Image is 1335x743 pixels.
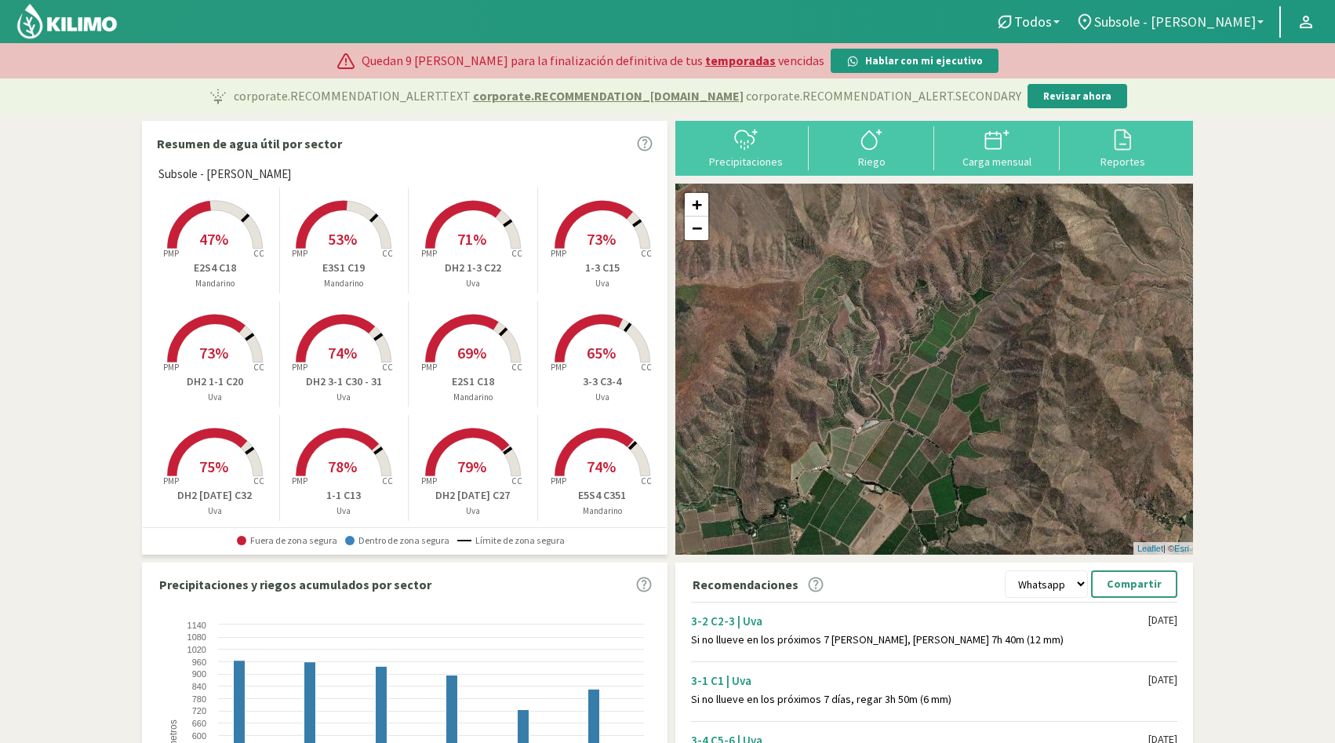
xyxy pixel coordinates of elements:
tspan: PMP [551,475,566,486]
span: 79% [457,457,486,476]
div: Carga mensual [939,156,1055,167]
text: 720 [192,706,206,716]
p: Uva [280,504,409,518]
span: Subsole - [PERSON_NAME] [158,166,291,184]
tspan: CC [383,248,394,259]
div: Riego [813,156,929,167]
tspan: CC [383,475,394,486]
div: 3-1 C1 | Uva [691,673,1148,688]
button: Reportes [1060,126,1185,168]
div: Precipitaciones [688,156,804,167]
tspan: PMP [163,362,179,373]
p: DH2 3-1 C30 - 31 [280,373,409,390]
p: DH2 [DATE] C32 [151,487,279,504]
tspan: PMP [163,248,179,259]
p: Recomendaciones [693,575,798,594]
tspan: PMP [421,475,437,486]
button: Compartir [1091,570,1177,598]
tspan: CC [641,475,652,486]
span: vencidas [778,51,824,70]
p: Mandarino [409,391,537,404]
span: 74% [328,343,357,362]
button: Precipitaciones [683,126,809,168]
tspan: PMP [292,248,307,259]
button: Revisar ahora [1028,84,1127,109]
p: E2S1 C18 [409,373,537,390]
tspan: PMP [421,362,437,373]
tspan: CC [253,362,264,373]
p: 3-3 C3-4 [538,373,667,390]
span: 65% [587,343,616,362]
text: 600 [192,731,206,741]
tspan: PMP [551,362,566,373]
p: Uva [409,504,537,518]
button: Hablar con mi ejecutivo [831,49,999,74]
text: 840 [192,682,206,691]
tspan: CC [253,475,264,486]
div: Reportes [1064,156,1180,167]
tspan: PMP [163,475,179,486]
a: Zoom in [685,193,708,217]
text: 1080 [187,632,206,642]
p: Revisar ahora [1043,89,1111,104]
span: 47% [199,229,228,249]
p: Uva [538,277,667,290]
p: Compartir [1107,575,1162,593]
button: Riego [809,126,934,168]
p: Mandarino [280,277,409,290]
p: DH2 1-3 C22 [409,260,537,276]
tspan: PMP [292,362,307,373]
tspan: CC [511,475,522,486]
button: Carga mensual [934,126,1060,168]
text: 900 [192,669,206,679]
span: corporate.RECOMMENDATION_ALERT.SECONDARY [746,86,1021,105]
p: Uva [409,277,537,290]
tspan: CC [641,362,652,373]
tspan: PMP [292,475,307,486]
text: 780 [192,694,206,704]
text: 660 [192,719,206,728]
tspan: CC [641,248,652,259]
text: 1140 [187,621,206,630]
tspan: CC [511,362,522,373]
span: 71% [457,229,486,249]
a: Leaflet [1137,544,1163,553]
p: Uva [151,504,279,518]
div: Si no llueve en los próximos 7 días, regar 3h 50m (6 mm) [691,693,1148,706]
span: Subsole - [PERSON_NAME] [1094,13,1256,30]
a: Esri [1174,544,1189,553]
p: Uva [538,391,667,404]
p: DH2 1-1 C20 [151,373,279,390]
span: Fuera de zona segura [237,535,337,546]
span: temporadas [705,51,776,70]
p: Mandarino [538,504,667,518]
p: Precipitaciones y riegos acumulados por sector [159,575,431,594]
tspan: PMP [551,248,566,259]
span: corporate.RECOMMENDATION_[DOMAIN_NAME] [473,86,744,105]
p: Resumen de agua útil por sector [157,134,342,153]
p: E3S1 C19 [280,260,409,276]
text: 960 [192,657,206,667]
tspan: CC [383,362,394,373]
div: | © [1133,542,1193,555]
p: corporate.RECOMMENDATION_ALERT.TEXT [234,86,1021,105]
p: Mandarino [151,277,279,290]
span: Límite de zona segura [457,535,565,546]
div: 3-2 C2-3 | Uva [691,614,1148,628]
tspan: PMP [421,248,437,259]
img: Kilimo [16,2,118,40]
span: 69% [457,343,486,362]
span: Dentro de zona segura [345,535,449,546]
p: E2S4 C18 [151,260,279,276]
span: Todos [1014,13,1052,30]
p: 1-1 C13 [280,487,409,504]
p: 1-3 C15 [538,260,667,276]
text: 1020 [187,645,206,654]
span: 78% [328,457,357,476]
p: Uva [280,391,409,404]
p: DH2 [DATE] C27 [409,487,537,504]
span: 73% [199,343,228,362]
div: [DATE] [1148,614,1177,627]
p: E5S4 C351 [538,487,667,504]
tspan: CC [511,248,522,259]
